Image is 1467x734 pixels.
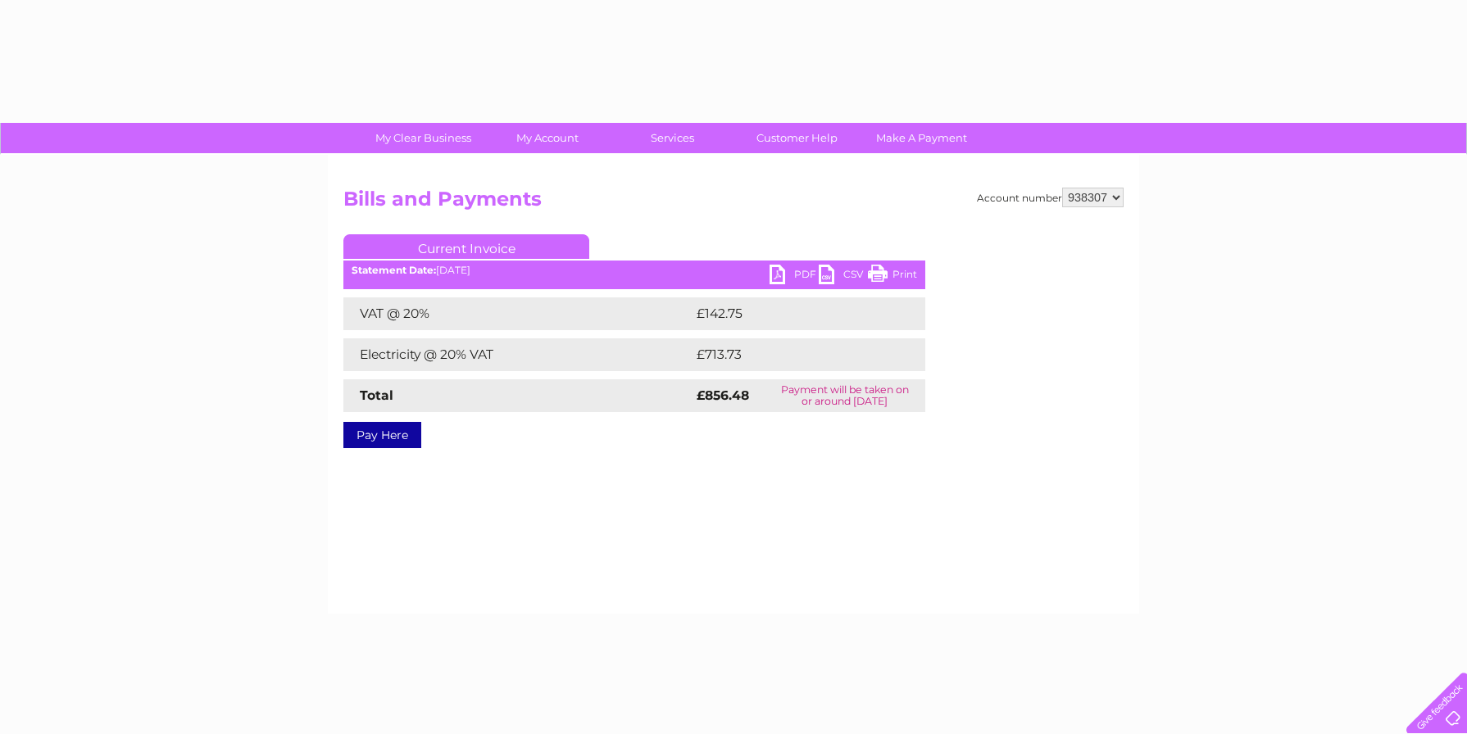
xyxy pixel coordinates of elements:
strong: Total [360,387,393,403]
a: Customer Help [729,123,865,153]
td: £713.73 [693,338,894,371]
td: £142.75 [693,297,895,330]
td: VAT @ 20% [343,297,693,330]
div: Account number [977,188,1124,207]
a: Current Invoice [343,234,589,259]
a: Make A Payment [854,123,989,153]
a: My Clear Business [356,123,491,153]
strong: £856.48 [697,387,749,403]
h2: Bills and Payments [343,188,1124,219]
a: CSV [819,265,868,288]
td: Payment will be taken on or around [DATE] [765,379,925,412]
b: Statement Date: [352,264,436,276]
a: My Account [480,123,615,153]
a: Services [605,123,740,153]
td: Electricity @ 20% VAT [343,338,693,371]
a: Pay Here [343,422,421,448]
a: Print [868,265,917,288]
a: PDF [770,265,819,288]
div: [DATE] [343,265,925,276]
